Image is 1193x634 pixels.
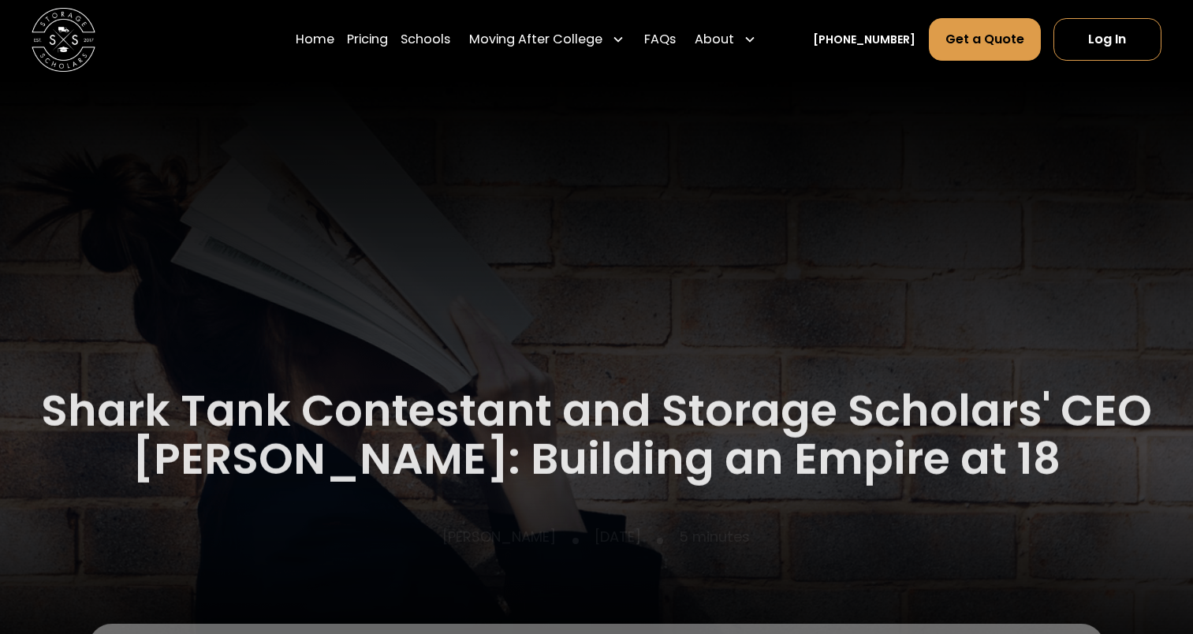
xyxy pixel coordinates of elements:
[32,8,95,72] img: Storage Scholars main logo
[688,17,762,62] div: About
[469,30,602,49] div: Moving After College
[401,17,450,62] a: Schools
[813,32,915,48] a: [PHONE_NUMBER]
[463,17,631,62] div: Moving After College
[595,526,641,547] p: [DATE]
[32,387,1161,483] h1: Shark Tank Contestant and Storage Scholars' CEO [PERSON_NAME]: Building an Empire at 18
[32,8,95,72] a: home
[644,17,676,62] a: FAQs
[695,30,734,49] div: About
[443,526,557,547] p: [PERSON_NAME]
[296,17,334,62] a: Home
[929,18,1041,61] a: Get a Quote
[679,526,750,547] p: 5 minutes
[347,17,388,62] a: Pricing
[1053,18,1161,61] a: Log In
